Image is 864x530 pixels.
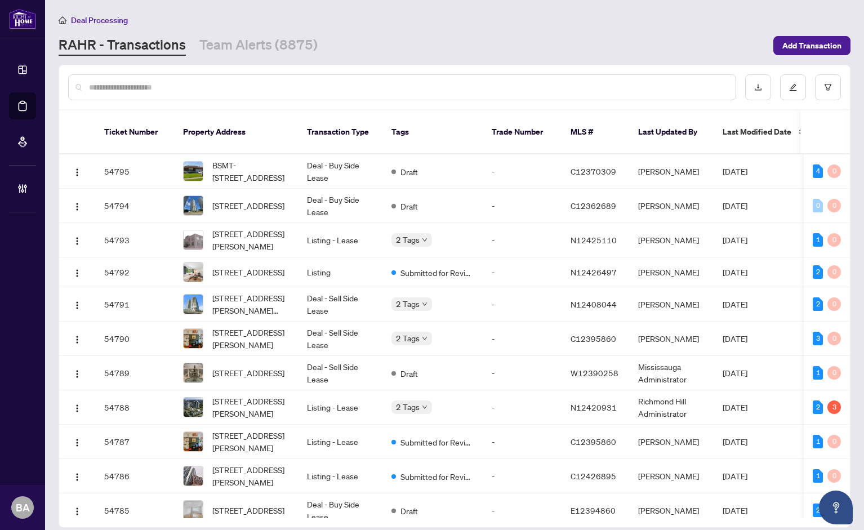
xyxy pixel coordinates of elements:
span: home [59,16,66,24]
img: thumbnail-img [184,432,203,451]
span: [STREET_ADDRESS] [212,367,284,379]
td: 54790 [95,322,174,356]
button: Logo [68,501,86,519]
div: 0 [827,332,841,345]
span: [DATE] [723,505,747,515]
span: N12426497 [571,267,617,277]
span: [STREET_ADDRESS] [212,266,284,278]
div: 2 [813,400,823,414]
div: 2 [813,504,823,517]
td: Listing - Lease [298,459,382,493]
span: N12420931 [571,402,617,412]
span: [STREET_ADDRESS] [212,504,284,516]
td: Deal - Sell Side Lease [298,287,382,322]
td: - [483,390,562,425]
span: [STREET_ADDRESS] [212,199,284,212]
span: Add Transaction [782,37,841,55]
th: Last Updated By [629,110,714,154]
th: Property Address [174,110,298,154]
td: 54788 [95,390,174,425]
div: 0 [827,164,841,178]
span: Submitted for Review [400,266,474,279]
td: Listing [298,257,382,287]
span: [DATE] [723,402,747,412]
span: 2 Tags [396,297,420,310]
span: [STREET_ADDRESS][PERSON_NAME][PERSON_NAME] [212,292,289,317]
span: C12362689 [571,201,616,211]
img: thumbnail-img [184,162,203,181]
td: 54787 [95,425,174,459]
span: [STREET_ADDRESS][PERSON_NAME] [212,429,289,454]
span: [DATE] [723,471,747,481]
th: Tags [382,110,483,154]
span: [STREET_ADDRESS][PERSON_NAME] [212,395,289,420]
img: thumbnail-img [184,501,203,520]
td: 54789 [95,356,174,390]
button: Logo [68,295,86,313]
span: down [422,301,427,307]
td: - [483,322,562,356]
img: Logo [73,202,82,211]
td: - [483,356,562,390]
span: 2 Tags [396,233,420,246]
span: Draft [400,200,418,212]
span: down [422,336,427,341]
button: Logo [68,433,86,451]
td: Deal - Sell Side Lease [298,322,382,356]
td: 54786 [95,459,174,493]
button: Open asap [819,491,853,524]
button: Logo [68,398,86,416]
span: C12426895 [571,471,616,481]
span: [STREET_ADDRESS][PERSON_NAME] [212,464,289,488]
td: [PERSON_NAME] [629,154,714,189]
img: Logo [73,473,82,482]
img: logo [9,8,36,29]
span: 2 Tags [396,400,420,413]
span: N12425110 [571,235,617,245]
button: Logo [68,467,86,485]
span: [DATE] [723,437,747,447]
div: 1 [813,469,823,483]
div: 0 [827,469,841,483]
a: RAHR - Transactions [59,35,186,56]
td: 54795 [95,154,174,189]
img: thumbnail-img [184,230,203,250]
span: C12370309 [571,166,616,176]
td: Deal - Buy Side Lease [298,154,382,189]
span: filter [824,83,832,91]
span: [DATE] [723,368,747,378]
button: filter [815,74,841,100]
button: Logo [68,197,86,215]
td: - [483,425,562,459]
button: Logo [68,162,86,180]
td: 54791 [95,287,174,322]
span: [STREET_ADDRESS][PERSON_NAME] [212,326,289,351]
img: Logo [73,237,82,246]
img: Logo [73,404,82,413]
td: - [483,223,562,257]
img: Logo [73,438,82,447]
div: 0 [827,233,841,247]
td: Listing - Lease [298,223,382,257]
td: Mississauga Administrator [629,356,714,390]
button: Logo [68,329,86,348]
span: down [422,404,427,410]
div: 4 [813,164,823,178]
th: Last Modified Date [714,110,815,154]
td: Listing - Lease [298,425,382,459]
button: download [745,74,771,100]
span: N12408044 [571,299,617,309]
img: thumbnail-img [184,196,203,215]
div: 3 [827,400,841,414]
th: Transaction Type [298,110,382,154]
span: Deal Processing [71,15,128,25]
td: [PERSON_NAME] [629,223,714,257]
div: 0 [827,265,841,279]
button: Logo [68,263,86,281]
span: [DATE] [723,333,747,344]
td: [PERSON_NAME] [629,493,714,528]
td: - [483,287,562,322]
span: [DATE] [723,201,747,211]
td: Listing - Lease [298,390,382,425]
span: 2 Tags [396,332,420,345]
